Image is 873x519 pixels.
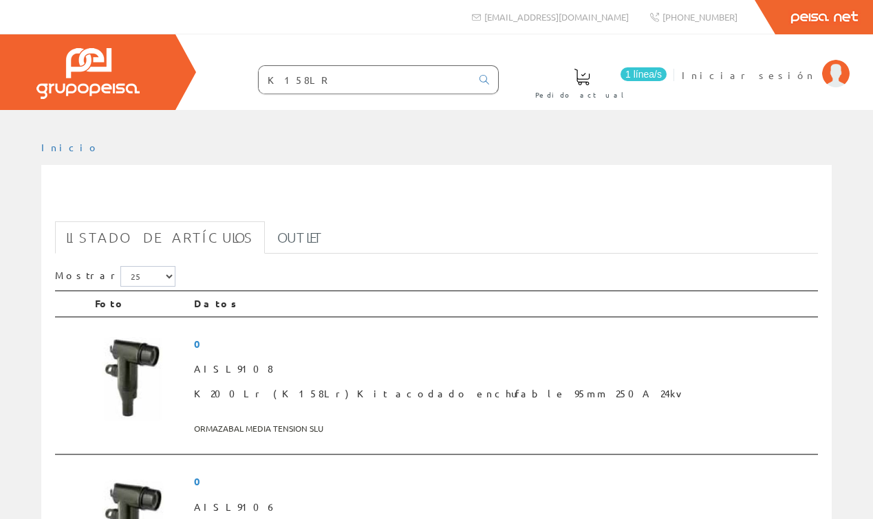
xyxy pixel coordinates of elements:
[266,221,334,254] a: Outlet
[682,57,850,70] a: Iniciar sesión
[194,357,812,382] span: AISL9108
[194,331,812,357] span: 0
[41,141,100,153] a: Inicio
[662,11,737,23] span: [PHONE_NUMBER]
[521,57,670,107] a: 1 línea/s Pedido actual
[535,88,629,102] span: Pedido actual
[188,291,818,317] th: Datos
[36,48,140,99] img: Grupo Peisa
[89,291,188,317] th: Foto
[55,187,818,214] h1: K158LR
[95,331,165,434] img: Foto artículo K200Lr (K158Lr) Kit acodado enchufable 95mm 250A 24kv (102.46913580247x150)
[55,266,175,287] label: Mostrar
[194,469,812,494] span: 0
[55,221,265,254] a: Listado de artículos
[194,382,812,406] span: K200Lr (K158Lr) Kit acodado enchufable 95mm 250A 24kv
[484,11,629,23] span: [EMAIL_ADDRESS][DOMAIN_NAME]
[120,266,175,287] select: Mostrar
[621,67,667,81] span: 1 línea/s
[259,66,471,93] input: Buscar ...
[194,417,812,440] span: ORMAZABAL MEDIA TENSION SLU
[682,68,815,82] span: Iniciar sesión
